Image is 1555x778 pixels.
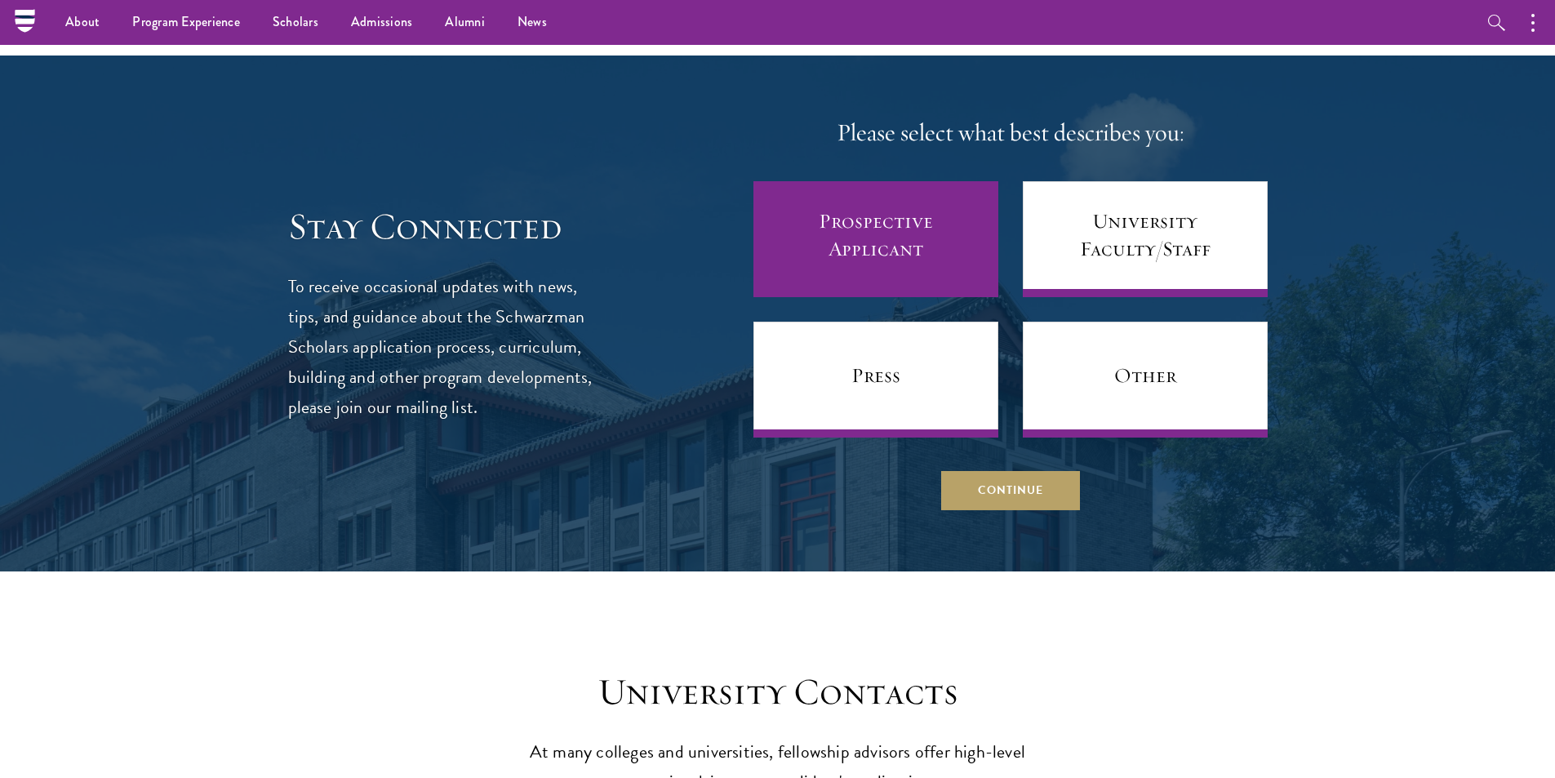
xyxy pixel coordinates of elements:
a: University Faculty/Staff [1023,181,1268,297]
p: To receive occasional updates with news, tips, and guidance about the Schwarzman Scholars applica... [288,272,594,423]
h4: Please select what best describes you: [753,117,1268,149]
h3: Stay Connected [288,204,594,250]
a: Prospective Applicant [753,181,998,297]
a: Press [753,322,998,438]
button: Continue [941,470,1080,509]
h3: University Contacts [525,669,1031,715]
a: Other [1023,322,1268,438]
